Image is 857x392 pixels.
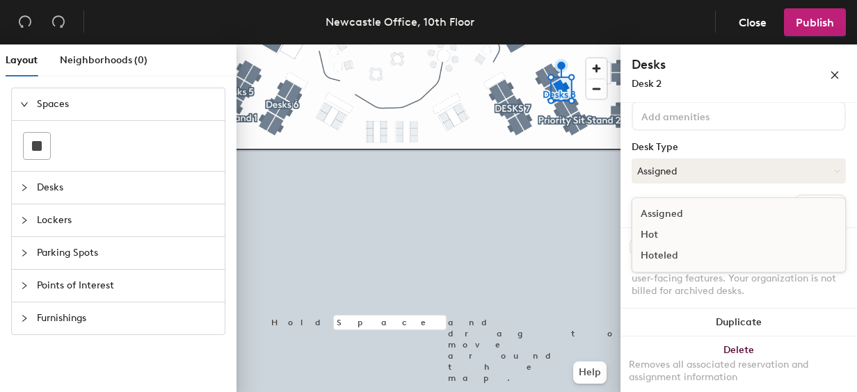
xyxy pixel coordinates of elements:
[20,314,29,322] span: collapsed
[639,107,764,124] input: Add amenities
[629,359,849,384] div: Removes all associated reservation and assignment information
[37,88,216,120] span: Spaces
[739,16,767,29] span: Close
[573,361,607,384] button: Help
[632,56,785,74] h4: Desks
[326,13,474,31] div: Newcastle Office, 10th Floor
[20,281,29,290] span: collapsed
[620,309,857,336] button: Duplicate
[37,172,216,204] span: Desks
[60,54,147,66] span: Neighborhoods (0)
[784,8,846,36] button: Publish
[18,15,32,28] span: undo
[632,245,771,266] div: Hoteled
[37,204,216,236] span: Lockers
[632,78,662,90] span: Desk 2
[632,142,846,153] div: Desk Type
[796,16,834,29] span: Publish
[11,8,39,36] button: Undo (⌘ + Z)
[20,183,29,192] span: collapsed
[37,270,216,302] span: Points of Interest
[6,54,38,66] span: Layout
[20,100,29,108] span: expanded
[727,8,778,36] button: Close
[37,237,216,269] span: Parking Spots
[795,195,846,218] button: Ungroup
[632,158,846,183] button: Assigned
[45,8,72,36] button: Redo (⌘ + ⇧ + Z)
[632,224,771,245] div: Hot
[37,302,216,334] span: Furnishings
[20,216,29,224] span: collapsed
[20,249,29,257] span: collapsed
[632,260,846,297] div: When a desk is archived it's not active in any user-facing features. Your organization is not bil...
[632,204,771,224] div: Assigned
[830,70,840,80] span: close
